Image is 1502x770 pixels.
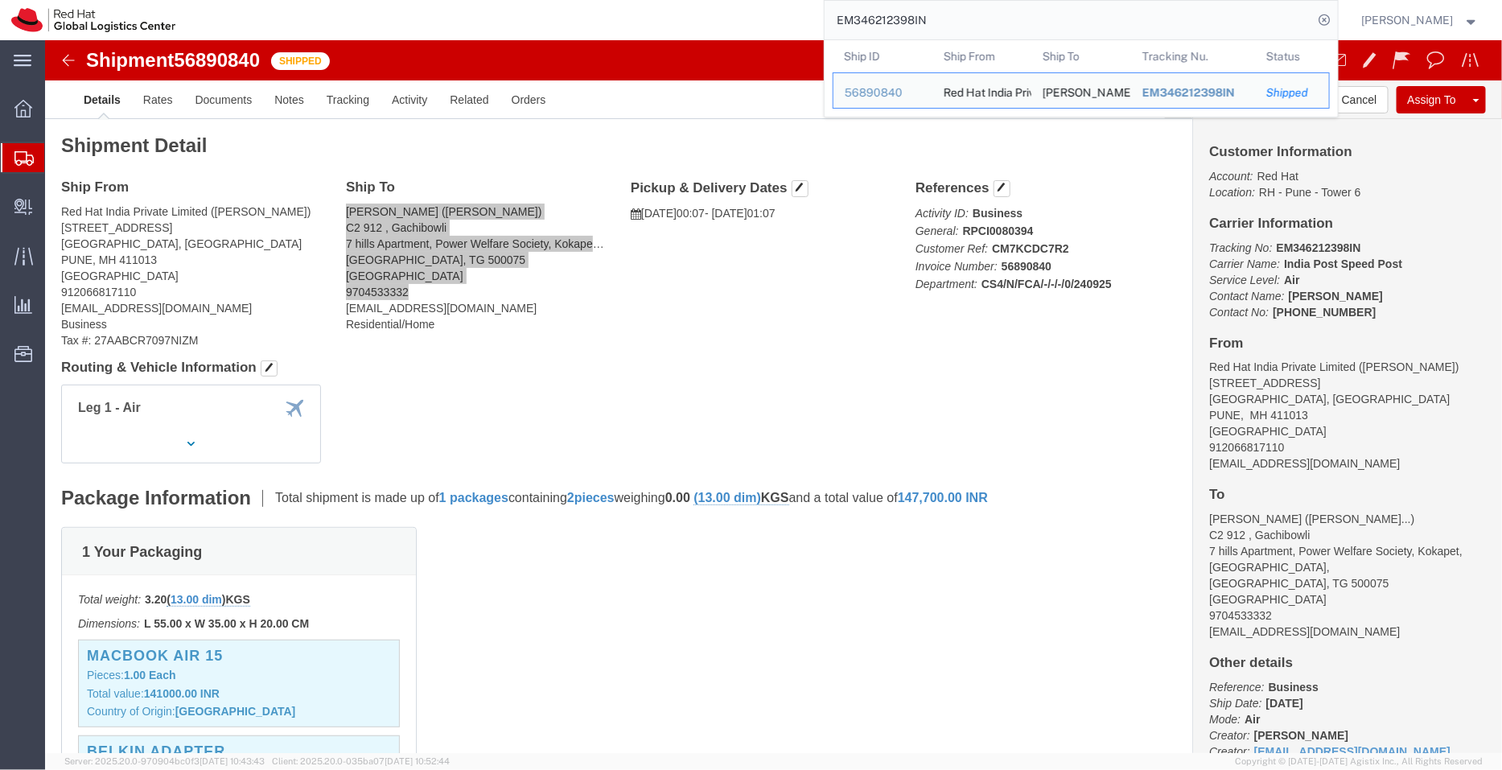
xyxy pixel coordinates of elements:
th: Status [1255,40,1330,72]
th: Ship ID [833,40,932,72]
span: [DATE] 10:43:43 [200,756,265,766]
span: [DATE] 10:52:44 [385,756,450,766]
table: Search Results [833,40,1338,117]
div: Chandana Kamarajugadda [1043,73,1120,108]
th: Ship To [1031,40,1131,72]
th: Tracking Nu. [1130,40,1255,72]
iframe: FS Legacy Container [45,40,1502,753]
div: Shipped [1266,84,1318,101]
button: [PERSON_NAME] [1361,10,1480,30]
div: EM346212398IN [1142,84,1244,101]
span: Copyright © [DATE]-[DATE] Agistix Inc., All Rights Reserved [1235,755,1483,768]
img: logo [11,8,175,32]
span: EM346212398IN [1142,86,1234,99]
span: Client: 2025.20.0-035ba07 [272,756,450,766]
span: Pallav Sen Gupta [1362,11,1454,29]
span: Server: 2025.20.0-970904bc0f3 [64,756,265,766]
div: Red Hat India Private Limited [943,73,1020,108]
div: 56890840 [845,84,921,101]
input: Search for shipment number, reference number [825,1,1314,39]
th: Ship From [932,40,1031,72]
